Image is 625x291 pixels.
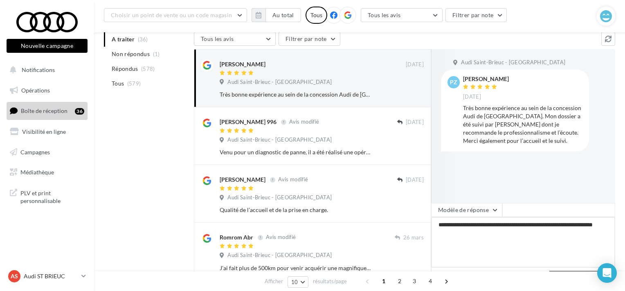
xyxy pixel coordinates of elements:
[220,264,371,272] div: J'ai fait plus de 500km pour venir acquérir une magnifique e-tron GT et je ne regrette vraiment p...
[227,252,332,259] span: Audi Saint-Brieuc - [GEOGRAPHIC_DATA]
[377,275,390,288] span: 1
[5,82,89,99] a: Opérations
[5,144,89,161] a: Campagnes
[450,78,457,86] span: PZ
[252,8,301,22] button: Au total
[289,119,319,125] span: Avis modifié
[220,233,253,241] div: Romrom Abr
[431,203,502,217] button: Modèle de réponse
[406,61,424,68] span: [DATE]
[227,194,332,201] span: Audi Saint-Brieuc - [GEOGRAPHIC_DATA]
[445,8,507,22] button: Filtrer par note
[22,128,66,135] span: Visibilité en ligne
[5,184,89,208] a: PLV et print personnalisable
[461,59,565,66] span: Audi Saint-Brieuc - [GEOGRAPHIC_DATA]
[227,79,332,86] span: Audi Saint-Brieuc - [GEOGRAPHIC_DATA]
[227,136,332,144] span: Audi Saint-Brieuc - [GEOGRAPHIC_DATA]
[75,108,84,115] div: 36
[597,263,617,283] div: Open Intercom Messenger
[288,276,308,288] button: 10
[220,90,371,99] div: Très bonne expérience au sein de la concession Audi de [GEOGRAPHIC_DATA]. Mon dossier a été suivi...
[368,11,401,18] span: Tous les avis
[424,275,437,288] span: 4
[21,87,50,94] span: Opérations
[20,148,50,155] span: Campagnes
[306,7,327,24] div: Tous
[5,102,89,120] a: Boîte de réception36
[220,148,371,156] div: Venu pour un diagnostic de panne, il a été réalisé une opération demandant du temps pour réparer ...
[201,35,234,42] span: Tous les avis
[463,76,509,82] div: [PERSON_NAME]
[406,176,424,184] span: [DATE]
[463,93,481,101] span: [DATE]
[266,234,296,241] span: Avis modifié
[265,8,301,22] button: Au total
[112,65,138,73] span: Répondus
[313,277,347,285] span: résultats/page
[5,164,89,181] a: Médiathèque
[408,275,421,288] span: 3
[20,169,54,176] span: Médiathèque
[403,234,424,241] span: 26 mars
[220,60,265,68] div: [PERSON_NAME]
[141,65,155,72] span: (578)
[194,32,276,46] button: Tous les avis
[24,272,78,280] p: Audi ST BRIEUC
[361,8,443,22] button: Tous les avis
[11,272,18,280] span: AS
[112,79,124,88] span: Tous
[265,277,283,285] span: Afficher
[220,206,371,214] div: Qualité de l’accueil et de la prise en charge.
[278,176,308,183] span: Avis modifié
[20,187,84,205] span: PLV et print personnalisable
[463,104,582,145] div: Très bonne expérience au sein de la concession Audi de [GEOGRAPHIC_DATA]. Mon dossier a été suivi...
[7,268,88,284] a: AS Audi ST BRIEUC
[291,279,298,285] span: 10
[5,123,89,140] a: Visibilité en ligne
[5,61,86,79] button: Notifications
[220,118,277,126] div: [PERSON_NAME] 996
[22,66,55,73] span: Notifications
[220,176,265,184] div: [PERSON_NAME]
[393,275,406,288] span: 2
[406,119,424,126] span: [DATE]
[7,39,88,53] button: Nouvelle campagne
[127,80,141,87] span: (579)
[111,11,232,18] span: Choisir un point de vente ou un code magasin
[153,51,160,57] span: (1)
[112,50,150,58] span: Non répondus
[279,32,340,46] button: Filtrer par note
[21,107,67,114] span: Boîte de réception
[104,8,247,22] button: Choisir un point de vente ou un code magasin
